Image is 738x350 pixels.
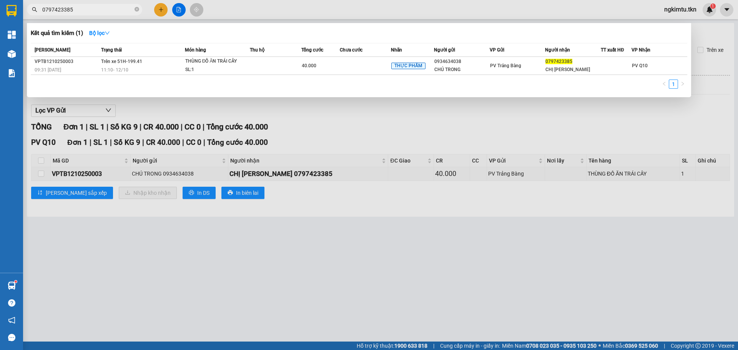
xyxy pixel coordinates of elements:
span: Tổng cước [301,47,323,53]
button: Bộ lọcdown [83,27,116,39]
span: VP Gửi [490,47,504,53]
span: Món hàng [185,47,206,53]
span: right [680,81,685,86]
img: logo-vxr [7,5,17,17]
span: search [32,7,37,12]
span: left [662,81,667,86]
div: 0934634038 [434,58,489,66]
div: VPTB1210250003 [35,58,99,66]
span: Thu hộ [250,47,264,53]
li: 1 [669,80,678,89]
span: PV Q10 [632,63,648,68]
div: SL: 1 [185,66,243,74]
li: Previous Page [660,80,669,89]
img: warehouse-icon [8,50,16,58]
div: CHÚ TRONG [434,66,489,74]
span: close-circle [135,6,139,13]
img: solution-icon [8,69,16,77]
span: Người gửi [434,47,455,53]
span: 40.000 [302,63,316,68]
span: [PERSON_NAME] [35,47,70,53]
img: warehouse-icon [8,282,16,290]
span: question-circle [8,299,15,307]
span: Trên xe 51H-199.41 [101,59,142,64]
div: CHỊ [PERSON_NAME] [545,66,600,74]
h3: Kết quả tìm kiếm ( 1 ) [31,29,83,37]
span: Nhãn [391,47,402,53]
span: Chưa cước [340,47,362,53]
button: right [678,80,687,89]
img: dashboard-icon [8,31,16,39]
a: 1 [669,80,678,88]
span: TT xuất HĐ [601,47,624,53]
span: 09:31 [DATE] [35,67,61,73]
span: close-circle [135,7,139,12]
span: PV Trảng Bàng [490,63,521,68]
sup: 1 [15,280,17,283]
div: THÙNG ĐỒ ĂN TRÁI CÂY [185,57,243,66]
span: notification [8,317,15,324]
span: VP Nhận [632,47,650,53]
span: Người nhận [545,47,570,53]
li: Next Page [678,80,687,89]
span: down [105,30,110,36]
input: Tìm tên, số ĐT hoặc mã đơn [42,5,133,14]
strong: Bộ lọc [89,30,110,36]
span: message [8,334,15,341]
span: 11:10 - 12/10 [101,67,128,73]
span: 0797423385 [545,59,572,64]
span: Trạng thái [101,47,122,53]
span: THỰC PHẨM [391,63,426,70]
button: left [660,80,669,89]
